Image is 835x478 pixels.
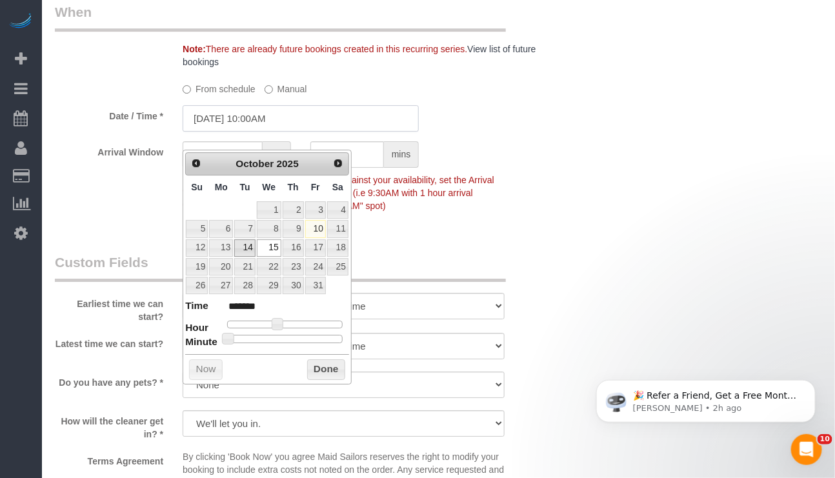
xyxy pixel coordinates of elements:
[277,158,299,169] span: 2025
[240,182,250,192] span: Tuesday
[263,141,291,168] span: hrs
[257,220,281,237] a: 8
[262,182,276,192] span: Wednesday
[234,258,255,275] a: 21
[257,258,281,275] a: 22
[191,182,203,192] span: Sunday
[183,78,256,95] label: From schedule
[186,277,208,294] a: 26
[186,258,208,275] a: 19
[305,220,326,237] a: 10
[265,85,273,94] input: Manual
[185,321,208,337] dt: Hour
[45,333,173,350] label: Latest time we can start?
[186,239,208,257] a: 12
[384,141,419,168] span: mins
[283,277,304,294] a: 30
[329,154,347,172] a: Next
[187,154,205,172] a: Prev
[307,359,345,380] button: Done
[288,182,299,192] span: Thursday
[818,434,832,444] span: 10
[56,50,223,61] p: Message from Ellie, sent 2h ago
[209,258,233,275] a: 20
[186,220,208,237] a: 5
[265,78,307,95] label: Manual
[283,220,304,237] a: 9
[283,239,304,257] a: 16
[185,335,217,351] dt: Minute
[45,410,173,441] label: How will the cleaner get in? *
[183,44,536,67] a: View list of future bookings
[283,258,304,275] a: 23
[45,372,173,389] label: Do you have any pets? *
[173,43,556,68] div: There are already future bookings created in this recurring series.
[56,37,221,176] span: 🎉 Refer a Friend, Get a Free Month! 🎉 Love Automaid? Share the love! When you refer a friend who ...
[327,239,348,257] a: 18
[45,293,173,323] label: Earliest time we can start?
[234,220,255,237] a: 7
[257,239,281,257] a: 15
[191,158,201,168] span: Prev
[305,239,326,257] a: 17
[257,277,281,294] a: 29
[45,105,173,123] label: Date / Time *
[209,239,233,257] a: 13
[45,450,173,468] label: Terms Agreement
[234,277,255,294] a: 28
[305,258,326,275] a: 24
[305,277,326,294] a: 31
[209,277,233,294] a: 27
[209,220,233,237] a: 6
[327,201,348,219] a: 4
[327,220,348,237] a: 11
[215,182,228,192] span: Monday
[234,239,255,257] a: 14
[327,258,348,275] a: 25
[189,359,222,380] button: Now
[183,105,419,132] input: MM/DD/YYYY HH:MM
[333,158,343,168] span: Next
[55,3,506,32] legend: When
[791,434,822,465] iframe: Intercom live chat
[236,158,274,169] span: October
[257,201,281,219] a: 1
[8,13,34,31] img: Automaid Logo
[311,182,320,192] span: Friday
[183,44,206,54] strong: Note:
[283,201,304,219] a: 2
[55,253,506,282] legend: Custom Fields
[305,201,326,219] a: 3
[185,299,208,315] dt: Time
[183,85,191,94] input: From schedule
[577,353,835,443] iframe: Intercom notifications message
[45,141,173,159] label: Arrival Window
[332,182,343,192] span: Saturday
